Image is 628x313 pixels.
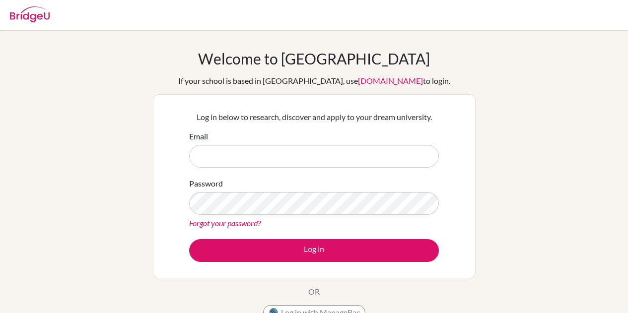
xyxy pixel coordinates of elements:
[178,75,450,87] div: If your school is based in [GEOGRAPHIC_DATA], use to login.
[189,218,261,228] a: Forgot your password?
[308,286,320,298] p: OR
[358,76,423,85] a: [DOMAIN_NAME]
[198,50,430,67] h1: Welcome to [GEOGRAPHIC_DATA]
[10,6,50,22] img: Bridge-U
[189,130,208,142] label: Email
[189,178,223,189] label: Password
[189,111,439,123] p: Log in below to research, discover and apply to your dream university.
[189,239,439,262] button: Log in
